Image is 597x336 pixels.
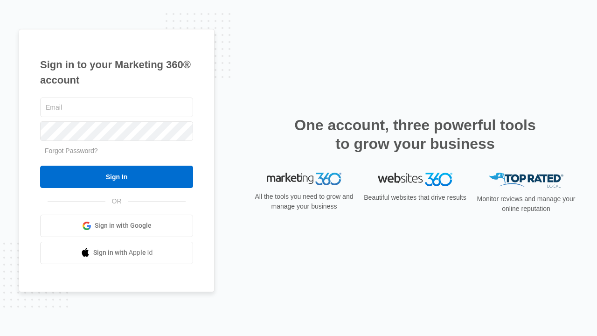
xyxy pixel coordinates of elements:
[292,116,539,153] h2: One account, three powerful tools to grow your business
[45,147,98,154] a: Forgot Password?
[378,173,452,186] img: Websites 360
[40,166,193,188] input: Sign In
[489,173,563,188] img: Top Rated Local
[95,221,152,231] span: Sign in with Google
[363,193,467,203] p: Beautiful websites that drive results
[93,248,153,258] span: Sign in with Apple Id
[252,192,356,211] p: All the tools you need to grow and manage your business
[105,196,128,206] span: OR
[474,194,578,214] p: Monitor reviews and manage your online reputation
[40,98,193,117] input: Email
[40,242,193,264] a: Sign in with Apple Id
[40,57,193,88] h1: Sign in to your Marketing 360® account
[267,173,341,186] img: Marketing 360
[40,215,193,237] a: Sign in with Google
